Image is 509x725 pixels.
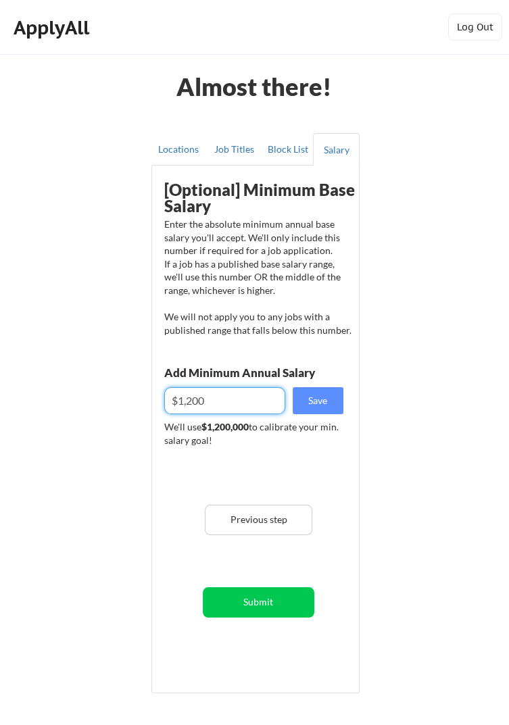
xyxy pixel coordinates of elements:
[448,14,502,41] button: Log Out
[205,505,312,535] button: Previous step
[293,387,343,414] button: Save
[201,421,249,432] strong: $1,200,000
[164,387,285,414] input: E.g. $100,000
[14,16,93,39] div: ApplyAll
[160,74,349,99] div: Almost there!
[206,133,262,166] button: Job Titles
[258,133,318,166] button: Block List
[164,420,352,447] div: We'll use to calibrate your min. salary goal!
[164,367,341,378] div: Add Minimum Annual Salary
[203,587,315,618] button: Submit
[164,218,352,336] div: Enter the absolute minimum annual base salary you'll accept. We'll only include this number if re...
[164,182,371,214] div: [Optional] Minimum Base Salary
[151,133,207,166] button: Locations
[313,133,360,166] button: Salary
